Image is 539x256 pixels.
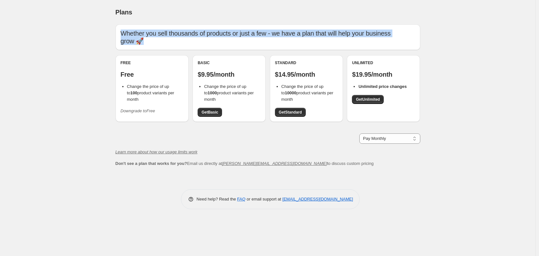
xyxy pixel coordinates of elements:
span: Need help? Read the [197,197,237,201]
span: Get Standard [279,110,302,115]
b: Unlimited price changes [358,84,406,89]
a: GetStandard [275,108,306,117]
a: [EMAIL_ADDRESS][DOMAIN_NAME] [282,197,353,201]
div: Standard [275,60,338,65]
a: [PERSON_NAME][EMAIL_ADDRESS][DOMAIN_NAME] [222,161,327,166]
span: or email support at [245,197,282,201]
a: GetBasic [198,108,222,117]
span: Change the price of up to product variants per month [281,84,333,102]
span: Get Unlimited [356,97,380,102]
button: Downgrade toFree [117,106,159,116]
b: Don't see a plan that works for you? [116,161,187,166]
a: GetUnlimited [352,95,384,104]
p: $9.95/month [198,71,261,78]
p: $19.95/month [352,71,415,78]
p: $14.95/month [275,71,338,78]
span: Change the price of up to product variants per month [204,84,254,102]
div: Unlimited [352,60,415,65]
div: Free [121,60,184,65]
b: 10000 [285,90,296,95]
b: 1000 [208,90,217,95]
span: Email us directly at to discuss custom pricing [116,161,374,166]
a: Learn more about how our usage limits work [116,149,198,154]
div: Basic [198,60,261,65]
p: Free [121,71,184,78]
span: Get Basic [201,110,218,115]
span: Plans [116,9,132,16]
b: 100 [130,90,137,95]
p: Whether you sell thousands of products or just a few - we have a plan that will help your busines... [121,30,415,45]
i: Downgrade to Free [121,108,155,113]
a: FAQ [237,197,245,201]
span: Change the price of up to product variants per month [127,84,174,102]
